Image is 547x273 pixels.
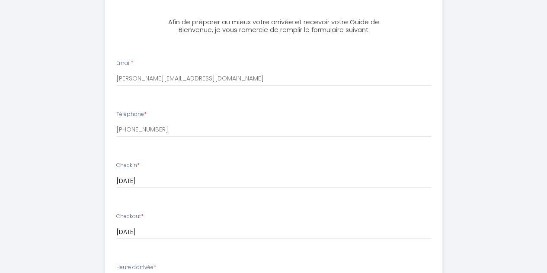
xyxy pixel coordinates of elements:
label: Téléphone [116,110,147,119]
label: Heure d'arrivée [116,263,156,272]
h3: Afin de préparer au mieux votre arrivée et recevoir votre Guide de Bienvenue, je vous remercie de... [163,18,384,34]
label: Checkin [116,161,140,170]
label: Email [116,59,133,67]
label: Checkout [116,212,144,221]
